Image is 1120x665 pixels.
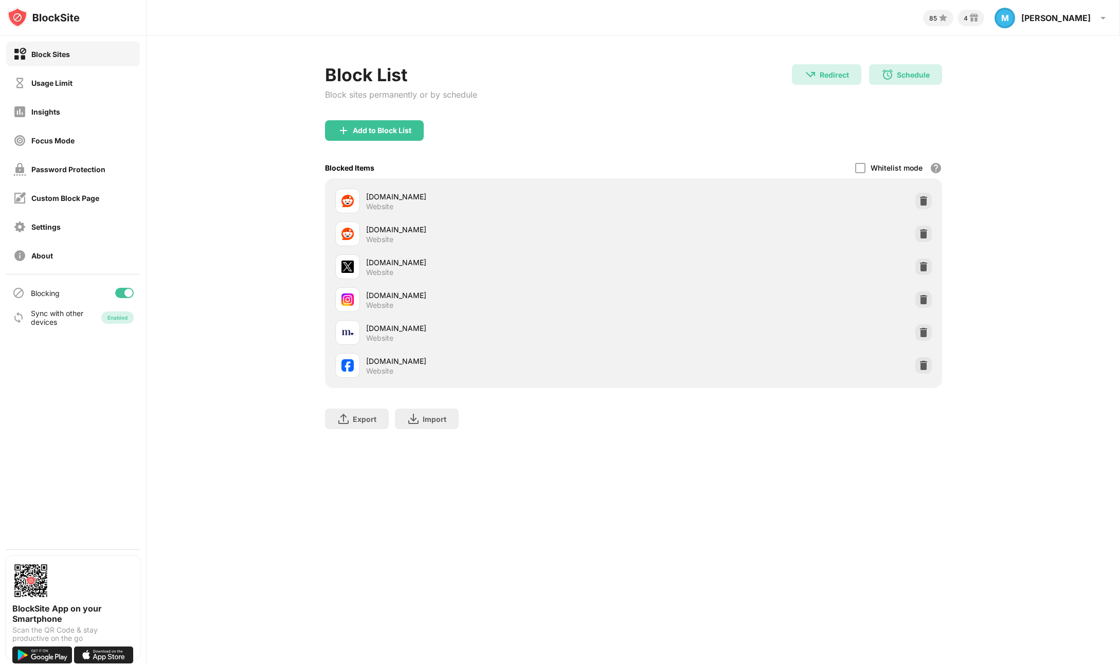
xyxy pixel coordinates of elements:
[995,8,1015,28] div: M
[12,562,49,599] img: options-page-qr-code.png
[341,228,354,240] img: favicons
[13,249,26,262] img: about-off.svg
[325,64,477,85] div: Block List
[820,70,849,79] div: Redirect
[341,195,354,207] img: favicons
[13,134,26,147] img: focus-off.svg
[31,223,61,231] div: Settings
[341,359,354,372] img: favicons
[353,126,411,135] div: Add to Block List
[31,289,60,298] div: Blocking
[341,261,354,273] img: favicons
[13,77,26,89] img: time-usage-off.svg
[325,163,374,172] div: Blocked Items
[12,646,72,663] img: get-it-on-google-play.svg
[31,251,53,260] div: About
[13,48,26,61] img: block-on.svg
[897,70,930,79] div: Schedule
[968,12,980,24] img: reward-small.svg
[366,356,634,366] div: [DOMAIN_NAME]
[366,224,634,235] div: [DOMAIN_NAME]
[7,7,80,28] img: logo-blocksite.svg
[107,315,128,321] div: Enabled
[937,12,949,24] img: points-small.svg
[366,334,393,343] div: Website
[31,309,84,326] div: Sync with other devices
[31,107,60,116] div: Insights
[366,191,634,202] div: [DOMAIN_NAME]
[366,202,393,211] div: Website
[13,105,26,118] img: insights-off.svg
[964,14,968,22] div: 4
[366,366,393,376] div: Website
[341,326,354,339] img: favicons
[13,192,26,205] img: customize-block-page-off.svg
[325,89,477,100] div: Block sites permanently or by schedule
[12,311,25,324] img: sync-icon.svg
[366,257,634,268] div: [DOMAIN_NAME]
[31,50,70,59] div: Block Sites
[366,323,634,334] div: [DOMAIN_NAME]
[366,268,393,277] div: Website
[366,235,393,244] div: Website
[31,165,105,174] div: Password Protection
[366,290,634,301] div: [DOMAIN_NAME]
[74,646,134,663] img: download-on-the-app-store.svg
[31,79,73,87] div: Usage Limit
[1021,13,1091,23] div: [PERSON_NAME]
[423,415,446,423] div: Import
[13,220,26,233] img: settings-off.svg
[31,194,99,202] div: Custom Block Page
[871,163,923,172] div: Whitelist mode
[12,603,134,624] div: BlockSite App on your Smartphone
[929,14,937,22] div: 85
[366,301,393,310] div: Website
[353,415,376,423] div: Export
[341,293,354,306] img: favicons
[12,626,134,642] div: Scan the QR Code & stay productive on the go
[31,136,75,145] div: Focus Mode
[12,287,25,299] img: blocking-icon.svg
[13,163,26,176] img: password-protection-off.svg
